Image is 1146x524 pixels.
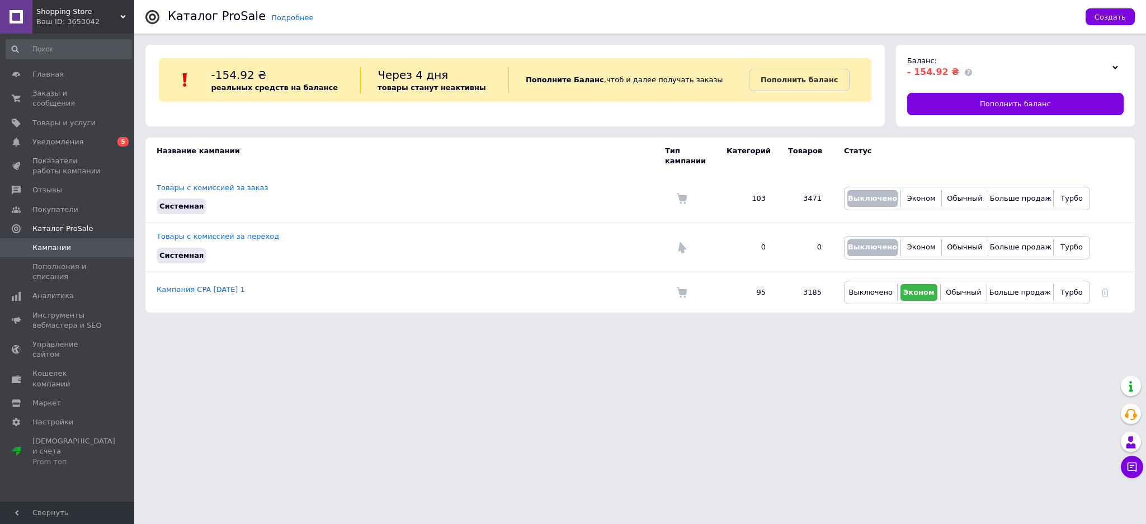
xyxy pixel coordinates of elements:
button: Выключено [847,284,894,301]
span: Обычный [947,243,982,251]
span: Показатели работы компании [32,156,103,176]
span: -154.92 ₴ [211,68,267,82]
button: Эконом [900,284,937,301]
span: Выключено [848,194,897,202]
td: 0 [777,223,833,272]
a: Товары с комиссией за переход [157,232,279,240]
img: Комиссия за заказ [676,193,687,204]
span: Выключено [848,243,897,251]
span: Эконом [903,288,935,296]
span: Создать [1095,13,1126,21]
span: Эконом [907,243,936,251]
a: Пополнить баланс [749,69,850,91]
button: Выключено [847,190,898,207]
button: Больше продаж [990,284,1050,301]
span: Больше продаж [989,288,1051,296]
button: Турбо [1057,239,1087,256]
td: Товаров [777,138,833,174]
span: Настройки [32,417,73,427]
button: Выключено [847,239,898,256]
img: Комиссия за заказ [676,287,687,298]
span: Маркет [32,398,61,408]
button: Обычный [945,239,984,256]
button: Больше продаж [991,239,1050,256]
span: - 154.92 ₴ [907,67,959,77]
span: Заказы и сообщения [32,88,103,108]
span: Пополнить баланс [980,99,1051,109]
span: Больше продаж [990,194,1051,202]
span: Уведомления [32,137,83,147]
button: Создать [1086,8,1135,25]
span: Товары и услуги [32,118,96,128]
img: :exclamation: [177,72,194,88]
span: Эконом [907,194,936,202]
button: Обычный [945,190,984,207]
div: Ваш ID: 3653042 [36,17,134,27]
td: 103 [715,174,777,223]
span: Турбо [1060,194,1083,202]
input: Поиск [6,39,132,59]
a: Кампания CPA [DATE] 1 [157,285,245,294]
td: 3471 [777,174,833,223]
a: Товары с комиссией за заказ [157,183,268,192]
span: Баланс: [907,56,937,65]
button: Чат с покупателем [1121,456,1143,478]
td: Категорий [715,138,777,174]
td: 0 [715,223,777,272]
button: Турбо [1057,190,1087,207]
img: Комиссия за переход [676,242,687,253]
b: Пополните Баланс [526,75,604,84]
b: товары станут неактивны [378,83,486,92]
span: Главная [32,69,64,79]
div: Каталог ProSale [168,11,266,22]
span: Инструменты вебмастера и SEO [32,310,103,331]
span: Shopping Store [36,7,120,17]
span: Больше продаж [990,243,1051,251]
td: 95 [715,272,777,313]
button: Эконом [904,190,939,207]
span: Покупатели [32,205,78,215]
b: реальных средств на балансе [211,83,338,92]
td: 3185 [777,272,833,313]
span: Каталог ProSale [32,224,93,234]
a: Пополнить баланс [907,93,1124,115]
span: Аналитика [32,291,74,301]
button: Обычный [944,284,984,301]
button: Эконом [904,239,939,256]
span: Пополнения и списания [32,262,103,282]
a: Подробнее [271,13,313,22]
span: Турбо [1060,243,1083,251]
b: Пополнить баланс [761,75,838,84]
a: Удалить [1101,288,1109,296]
span: Обычный [947,194,982,202]
span: [DEMOGRAPHIC_DATA] и счета [32,436,115,467]
span: Системная [159,251,204,259]
span: Кампании [32,243,71,253]
div: Prom топ [32,457,115,467]
button: Больше продаж [991,190,1050,207]
span: Отзывы [32,185,62,195]
span: Управление сайтом [32,339,103,360]
span: Обычный [946,288,981,296]
span: Системная [159,202,204,210]
td: Название кампании [145,138,665,174]
span: Турбо [1060,288,1083,296]
td: Тип кампании [665,138,715,174]
span: 5 [117,137,129,147]
span: Выключено [849,288,893,296]
span: Через 4 дня [378,68,448,82]
button: Турбо [1057,284,1087,301]
td: Статус [833,138,1090,174]
div: , чтоб и далее получать заказы [508,67,749,93]
span: Кошелек компании [32,369,103,389]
